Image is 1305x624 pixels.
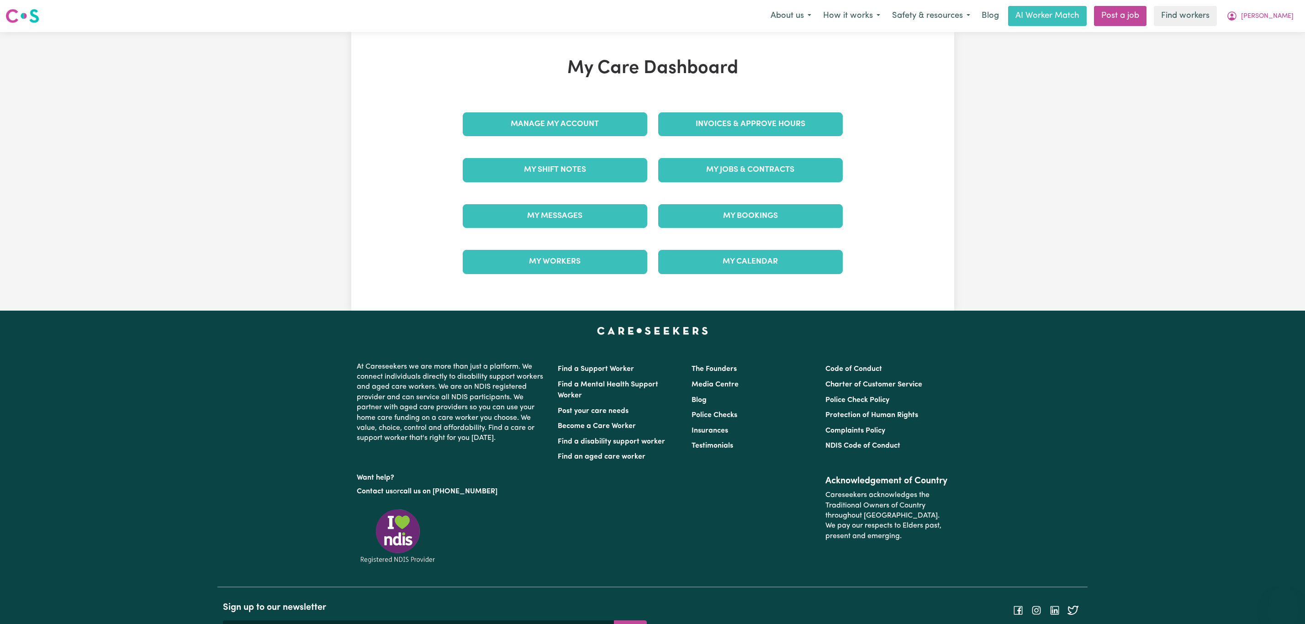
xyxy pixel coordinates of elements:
[1268,587,1298,617] iframe: Button to launch messaging window, conversation in progress
[825,476,948,487] h2: Acknowledgement of Country
[1241,11,1294,21] span: [PERSON_NAME]
[357,469,547,483] p: Want help?
[765,6,817,26] button: About us
[825,442,900,449] a: NDIS Code of Conduct
[400,488,497,495] a: call us on [PHONE_NUMBER]
[463,158,647,182] a: My Shift Notes
[463,250,647,274] a: My Workers
[692,365,737,373] a: The Founders
[658,112,843,136] a: Invoices & Approve Hours
[692,381,739,388] a: Media Centre
[825,365,882,373] a: Code of Conduct
[1008,6,1087,26] a: AI Worker Match
[817,6,886,26] button: How it works
[223,602,647,613] h2: Sign up to our newsletter
[597,327,708,334] a: Careseekers home page
[457,58,848,79] h1: My Care Dashboard
[825,427,885,434] a: Complaints Policy
[357,508,439,565] img: Registered NDIS provider
[692,427,728,434] a: Insurances
[558,407,629,415] a: Post your care needs
[658,204,843,228] a: My Bookings
[357,488,393,495] a: Contact us
[558,453,645,460] a: Find an aged care worker
[357,483,547,500] p: or
[658,158,843,182] a: My Jobs & Contracts
[825,381,922,388] a: Charter of Customer Service
[5,5,39,26] a: Careseekers logo
[886,6,976,26] button: Safety & resources
[1067,606,1078,613] a: Follow Careseekers on Twitter
[463,112,647,136] a: Manage My Account
[976,6,1004,26] a: Blog
[1220,6,1300,26] button: My Account
[558,381,658,399] a: Find a Mental Health Support Worker
[1031,606,1042,613] a: Follow Careseekers on Instagram
[1013,606,1024,613] a: Follow Careseekers on Facebook
[5,8,39,24] img: Careseekers logo
[692,442,733,449] a: Testimonials
[558,438,665,445] a: Find a disability support worker
[825,487,948,545] p: Careseekers acknowledges the Traditional Owners of Country throughout [GEOGRAPHIC_DATA]. We pay o...
[825,412,918,419] a: Protection of Human Rights
[1094,6,1146,26] a: Post a job
[1154,6,1217,26] a: Find workers
[658,250,843,274] a: My Calendar
[1049,606,1060,613] a: Follow Careseekers on LinkedIn
[825,397,889,404] a: Police Check Policy
[558,423,636,430] a: Become a Care Worker
[558,365,634,373] a: Find a Support Worker
[463,204,647,228] a: My Messages
[357,358,547,447] p: At Careseekers we are more than just a platform. We connect individuals directly to disability su...
[692,397,707,404] a: Blog
[692,412,737,419] a: Police Checks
